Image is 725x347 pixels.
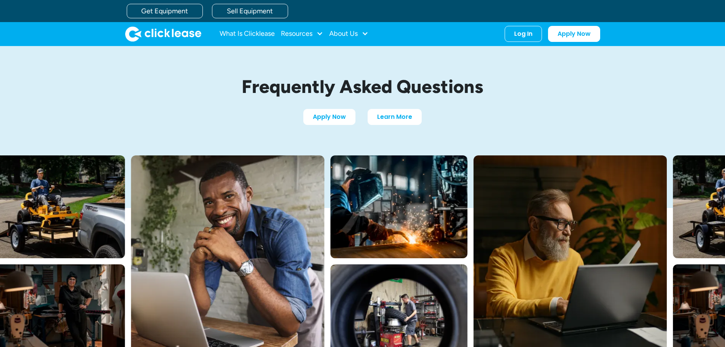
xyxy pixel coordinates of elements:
div: About Us [329,26,368,42]
a: What Is Clicklease [220,26,275,42]
div: Log In [514,30,532,38]
a: Apply Now [548,26,600,42]
a: Get Equipment [127,4,203,18]
a: Sell Equipment [212,4,288,18]
a: Learn More [368,109,422,125]
div: Resources [281,26,323,42]
a: Apply Now [303,109,355,125]
a: home [125,26,201,42]
img: Clicklease logo [125,26,201,42]
img: A welder in a large mask working on a large pipe [330,155,467,258]
h1: Frequently Asked Questions [184,77,542,97]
